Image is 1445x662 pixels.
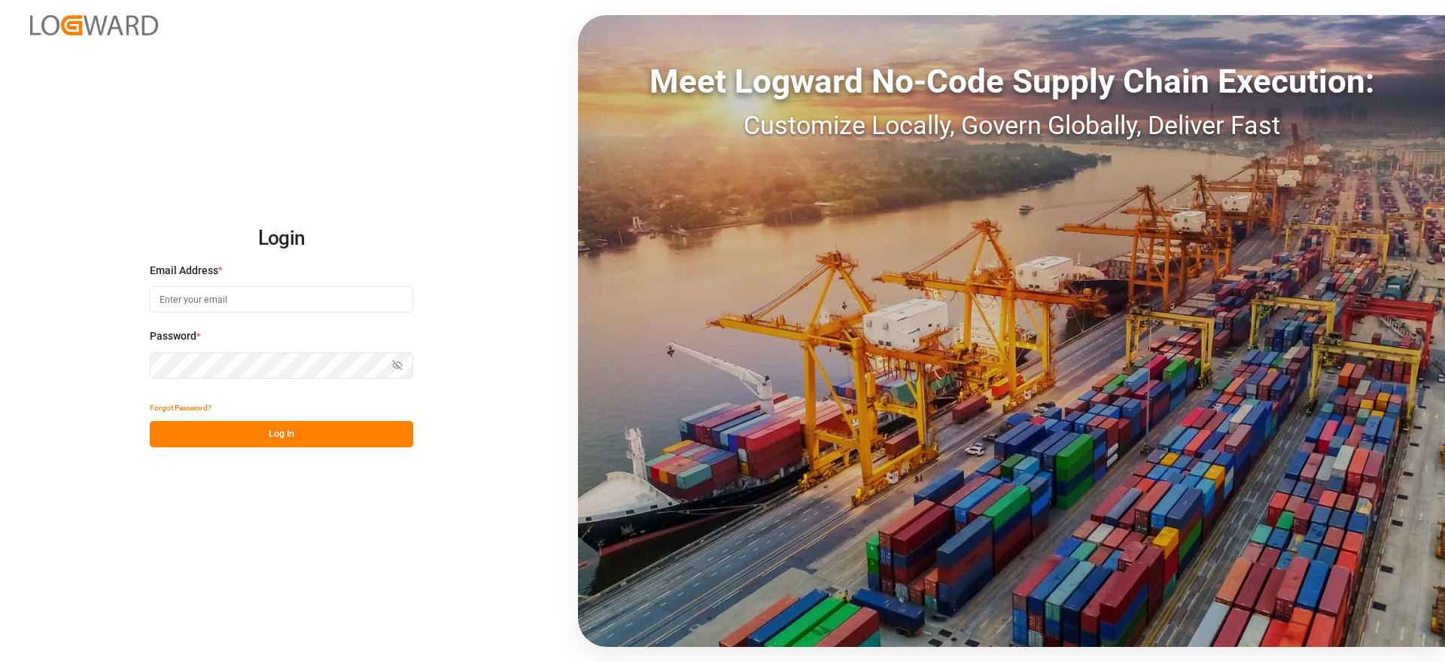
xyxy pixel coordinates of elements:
span: Email Address [150,263,218,279]
span: Password [150,328,196,344]
button: Log In [150,421,413,447]
button: Forgot Password? [150,395,211,421]
div: Meet Logward No-Code Supply Chain Execution: [578,56,1445,106]
img: Logward_new_orange.png [30,15,158,35]
div: Customize Locally, Govern Globally, Deliver Fast [578,106,1445,145]
h2: Login [150,215,413,263]
input: Enter your email [150,286,413,313]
